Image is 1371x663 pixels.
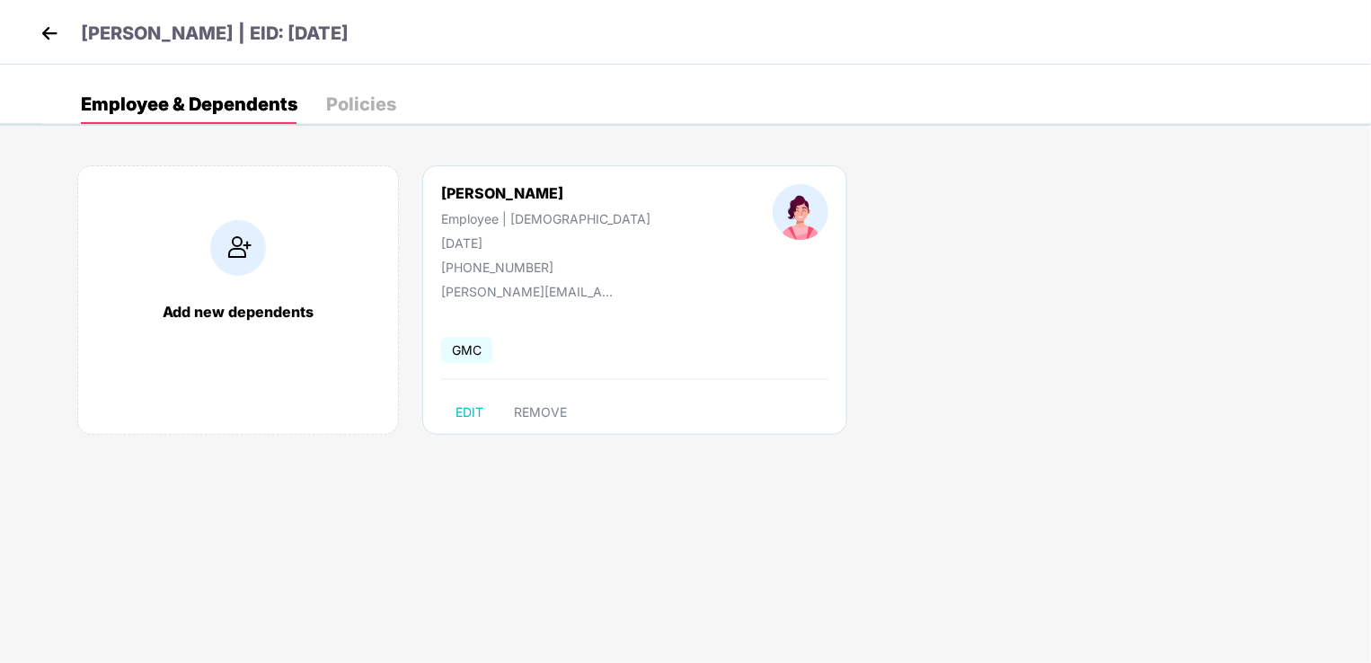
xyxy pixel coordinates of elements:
div: Employee & Dependents [81,95,297,113]
img: profileImage [773,184,828,240]
button: EDIT [441,398,498,427]
span: EDIT [456,405,483,420]
button: REMOVE [500,398,581,427]
div: Add new dependents [96,303,380,321]
img: back [36,20,63,47]
div: [DATE] [441,235,650,251]
div: [PERSON_NAME][EMAIL_ADDRESS][PERSON_NAME][DOMAIN_NAME] [441,284,621,299]
p: [PERSON_NAME] | EID: [DATE] [81,20,349,48]
div: Policies [326,95,396,113]
span: GMC [441,337,492,363]
img: addIcon [210,220,266,276]
span: REMOVE [514,405,567,420]
div: [PHONE_NUMBER] [441,260,650,275]
div: [PERSON_NAME] [441,184,650,202]
div: Employee | [DEMOGRAPHIC_DATA] [441,211,650,226]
